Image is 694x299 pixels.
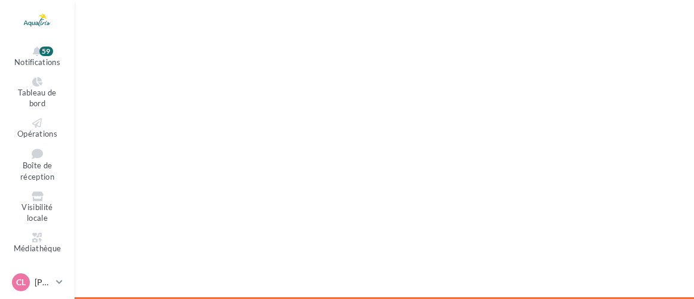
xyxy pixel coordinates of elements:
[10,146,65,184] a: Boîte de réception
[18,88,56,109] span: Tableau de bord
[10,271,65,294] a: CL [PERSON_NAME]
[14,243,61,253] span: Médiathèque
[10,189,65,226] a: Visibilité locale
[10,116,65,141] a: Opérations
[16,276,26,288] span: CL
[10,75,65,111] a: Tableau de bord
[39,47,53,56] div: 59
[17,129,57,138] span: Opérations
[10,44,65,70] button: Notifications 59
[10,230,65,256] a: Médiathèque
[21,202,53,223] span: Visibilité locale
[20,161,54,182] span: Boîte de réception
[14,57,60,67] span: Notifications
[35,276,51,288] p: [PERSON_NAME]
[10,260,65,286] a: Mon réseau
